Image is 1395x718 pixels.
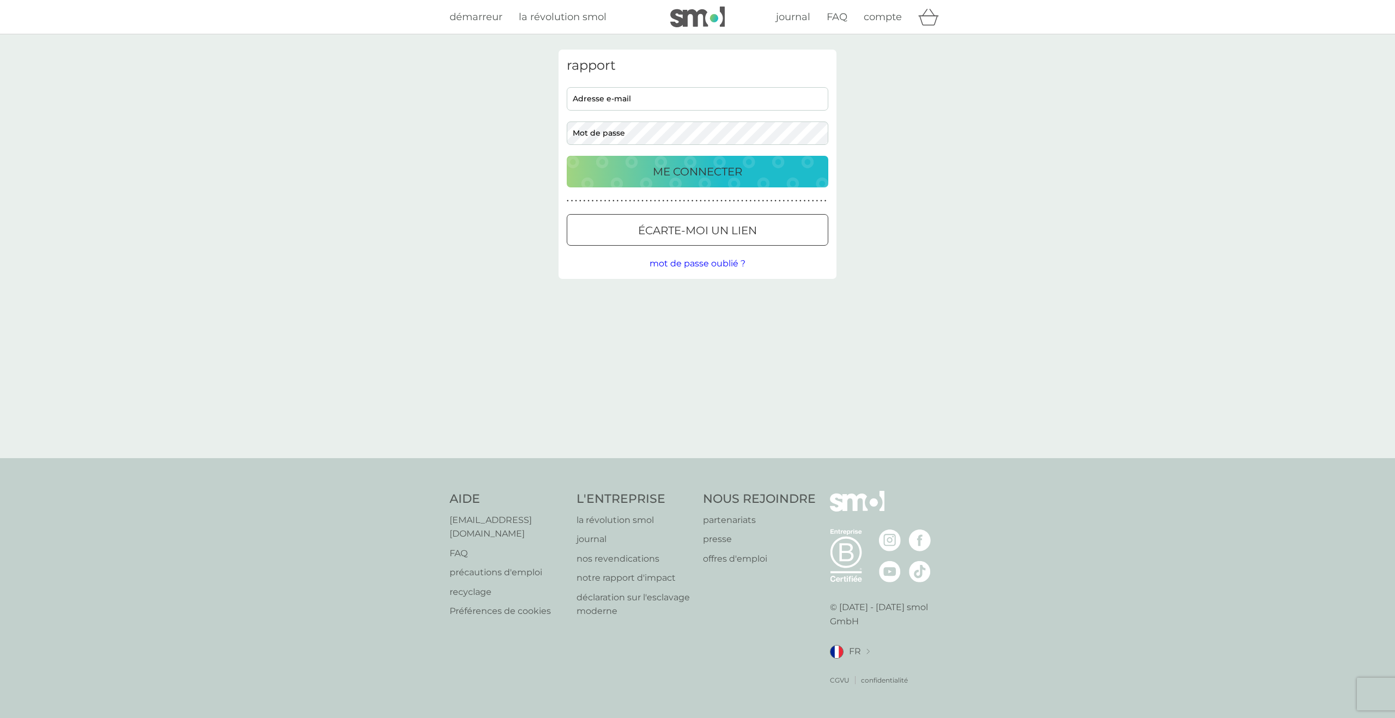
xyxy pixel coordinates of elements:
font: ● [671,198,673,203]
font: ● [612,198,615,203]
font: partenariats [703,515,756,525]
font: AIDE [450,491,480,506]
font: © [DATE] - [DATE] smol GmbH [830,602,928,626]
font: ● [758,198,760,203]
a: offres d'emploi [703,552,816,566]
img: visitez la page Instagram de smol [879,530,901,551]
a: démarreur [450,9,502,25]
font: ● [708,198,710,203]
a: compte [864,9,902,25]
font: ● [592,198,594,203]
font: ● [695,198,697,203]
font: ● [654,198,656,203]
font: ● [750,198,752,203]
font: journal [776,11,810,23]
font: ● [683,198,686,203]
font: ● [720,198,723,203]
font: offres d'emploi [703,553,767,564]
font: ● [762,198,764,203]
font: ● [704,198,706,203]
font: compte [864,11,902,23]
a: précautions d'emploi [450,565,566,580]
a: nos revendications [577,552,693,566]
font: ● [629,198,631,203]
font: ● [791,198,793,203]
font: ● [604,198,606,203]
a: Préférences de cookies [450,604,566,618]
font: ● [666,198,669,203]
font: ● [571,198,573,203]
font: ● [771,198,773,203]
font: ● [650,198,652,203]
font: ● [774,198,777,203]
font: ● [662,198,664,203]
button: Écarte-moi un lien [567,214,828,246]
font: ● [641,198,644,203]
a: notre rapport d'impact [577,571,693,585]
img: visitez la page Youtube de smol [879,561,901,582]
font: FAQ [450,548,468,558]
font: [EMAIL_ADDRESS][DOMAIN_NAME] [450,515,532,539]
font: ● [679,198,681,203]
font: CGVU [830,676,850,684]
a: CGVU [830,675,850,685]
a: confidentialité [861,675,908,685]
a: [EMAIL_ADDRESS][DOMAIN_NAME] [450,513,566,541]
font: ● [754,198,756,203]
font: Écarte-moi un lien [638,224,757,237]
font: ● [745,198,748,203]
font: ● [567,198,569,203]
font: ● [687,198,689,203]
img: changer de pays [866,649,870,655]
font: Préférences de cookies [450,606,551,616]
font: ● [700,198,702,203]
font: ● [608,198,610,203]
font: ● [725,198,727,203]
font: FAQ [827,11,847,23]
font: ● [766,198,768,203]
font: ● [783,198,785,203]
font: ● [787,198,789,203]
a: journal [577,532,693,546]
font: précautions d'emploi [450,567,542,577]
font: ● [741,198,743,203]
font: ● [812,198,814,203]
a: FAQ [827,9,847,25]
font: ● [779,198,781,203]
font: ● [596,198,598,203]
font: ● [733,198,735,203]
font: ● [600,198,602,203]
font: ● [621,198,623,203]
button: mot de passe oublié ? [650,257,745,271]
font: nos revendications [577,553,659,564]
a: la révolution smol [577,513,693,527]
font: rapport [567,57,616,73]
font: ● [816,198,818,203]
font: ● [824,198,827,203]
font: ● [633,198,635,203]
img: visitez la page Facebook de smol [909,530,931,551]
font: ● [795,198,797,203]
div: panier [918,6,945,28]
font: ● [638,198,640,203]
img: petit [670,7,725,27]
font: presse [703,534,732,544]
font: déclaration sur l'esclavage moderne [577,592,690,617]
font: ● [737,198,739,203]
font: ● [675,198,677,203]
font: NOUS REJOINDRE [703,491,816,506]
a: journal [776,9,810,25]
font: la révolution smol [519,11,606,23]
font: ● [692,198,694,203]
font: ● [646,198,648,203]
font: ● [579,198,581,203]
font: ME CONNECTER [653,165,742,178]
font: ● [717,198,719,203]
font: L'ENTREPRISE [577,491,665,506]
font: ● [625,198,627,203]
font: ● [799,198,802,203]
a: presse [703,532,816,546]
font: ● [804,198,806,203]
a: recyclage [450,585,566,599]
a: FAQ [450,546,566,561]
